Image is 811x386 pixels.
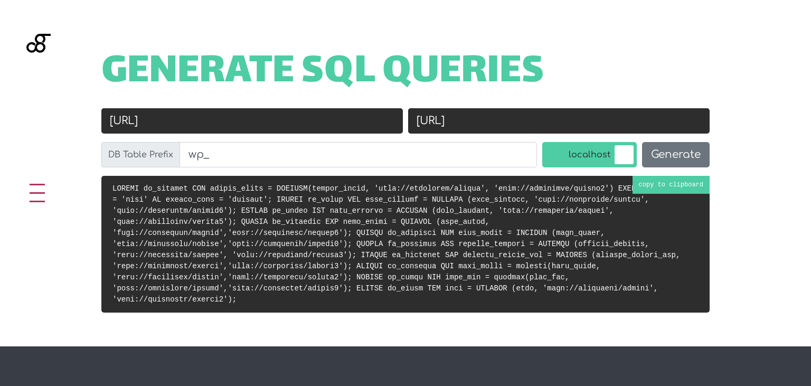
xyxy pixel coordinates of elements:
[101,142,180,167] label: DB Table Prefix
[542,142,637,167] label: localhost
[112,184,694,304] code: LOREMI do_sitamet CON adipis_elits = DOEIUSM(tempor_incid, 'utla://etdolorem/aliqua', 'enim://adm...
[101,57,544,89] span: Generate SQL Queries
[26,34,51,113] img: Blackgate
[408,108,710,134] input: New URL
[642,142,710,167] button: Generate
[180,142,537,167] input: wp_
[101,108,403,134] input: Old URL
